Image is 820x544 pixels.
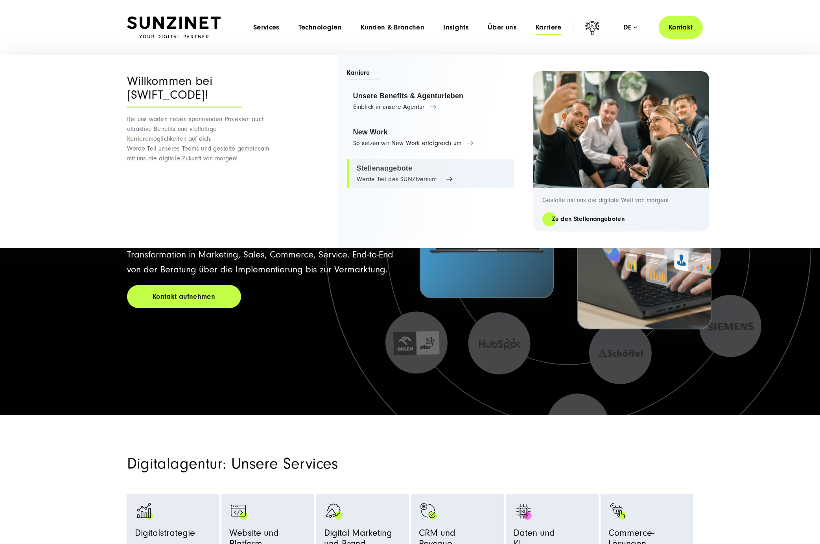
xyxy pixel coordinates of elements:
[299,24,342,31] a: Technologien
[623,24,637,31] div: de
[536,24,562,31] a: Karriere
[253,24,280,31] a: Services
[347,123,514,153] a: New Work So setzen wir New Work erfolgreich um
[127,285,241,308] a: Kontakt aufnehmen
[347,159,514,189] a: Stellenangebote Werde Teil des SUNZIversum
[542,215,634,224] a: Zu den Stellenangeboten
[347,68,380,80] span: Karriere
[533,71,709,188] img: Digitalagentur und Internetagentur SUNZINET: 2 Frauen 3 Männer, die ein Selfie machen bei
[127,232,401,277] p: 25+ Jahre Erfahrung, 160 Mitarbeitende in 3 Ländern für die Digitale Transformation in Marketing,...
[347,86,514,116] a: Unsere Benefits & Agenturleben Einblick in unsere Agentur
[361,24,424,31] a: Kunden & Branchen
[127,454,501,473] h2: Digitalagentur: Unsere Services
[127,74,242,108] div: Willkommen bei [SWIFT_CODE]!
[135,528,195,542] span: Digitalstrategie
[127,17,221,39] img: SUNZINET Full Service Digital Agentur
[488,24,517,31] a: Über uns
[443,24,469,31] a: Insights
[659,16,703,39] a: Kontakt
[127,114,275,164] p: Bei uns warten neben spannenden Projekten auch attraktive Benefits und vielfältige Karrieremöglic...
[542,196,700,204] p: Gestalte mit uns die digitale Welt von morgen!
